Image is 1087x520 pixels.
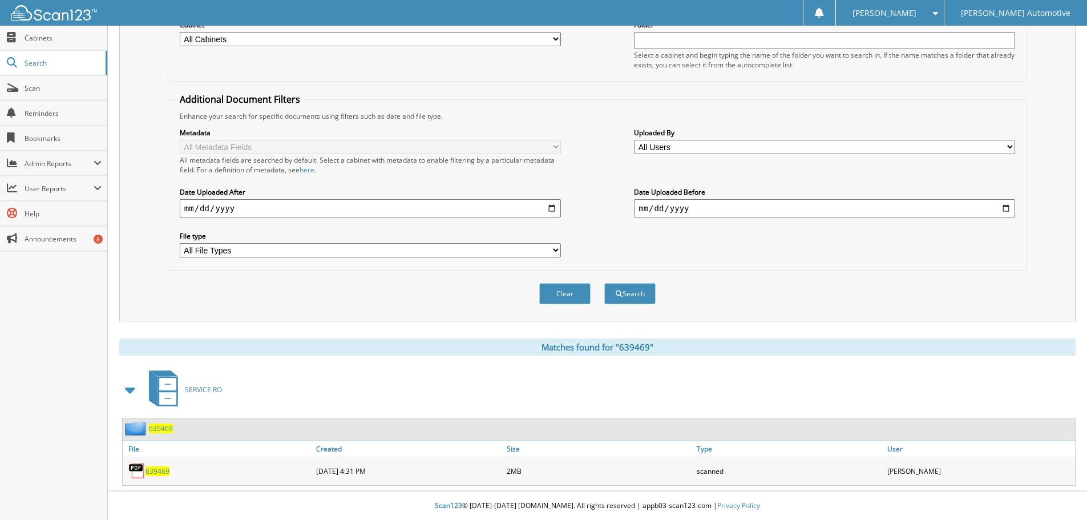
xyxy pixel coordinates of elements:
div: © [DATE]-[DATE] [DOMAIN_NAME]. All rights reserved | appb03-scan123-com | [108,492,1087,520]
button: Search [604,283,656,304]
input: start [180,199,561,217]
span: Bookmarks [25,134,102,143]
span: Scan [25,83,102,93]
img: folder2.png [125,421,149,436]
div: [PERSON_NAME] [884,459,1075,482]
div: Enhance your search for specific documents using filters such as date and file type. [174,111,1021,121]
img: PDF.png [128,462,146,479]
span: SERVICE RO [185,385,222,394]
a: File [123,441,313,457]
div: All metadata fields are searched by default. Select a cabinet with metadata to enable filtering b... [180,155,561,175]
span: Help [25,209,102,219]
label: Metadata [180,128,561,138]
a: Size [504,441,694,457]
span: [PERSON_NAME] [852,10,916,17]
span: Admin Reports [25,159,94,168]
div: Select a cabinet and begin typing the name of the folder you want to search in. If the name match... [634,50,1015,70]
span: Announcements [25,234,102,244]
div: 2MB [504,459,694,482]
button: Clear [539,283,591,304]
a: Created [313,441,504,457]
span: Reminders [25,108,102,118]
a: here [300,165,314,175]
div: scanned [694,459,884,482]
a: SERVICE RO [142,367,222,412]
div: [DATE] 4:31 PM [313,459,504,482]
a: User [884,441,1075,457]
label: File type [180,231,561,241]
a: Privacy Policy [717,501,760,510]
a: 639469 [146,466,169,476]
a: 639469 [149,424,173,433]
img: scan123-logo-white.svg [11,5,97,21]
span: Cabinets [25,33,102,43]
legend: Additional Document Filters [174,93,306,106]
a: Type [694,441,884,457]
label: Date Uploaded Before [634,187,1015,197]
label: Date Uploaded After [180,187,561,197]
span: [PERSON_NAME] Automotive [961,10,1070,17]
div: Matches found for "639469" [119,338,1076,356]
div: 8 [94,235,103,244]
label: Uploaded By [634,128,1015,138]
span: Scan123 [435,501,462,510]
input: end [634,199,1015,217]
span: Search [25,58,100,68]
span: User Reports [25,184,94,194]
